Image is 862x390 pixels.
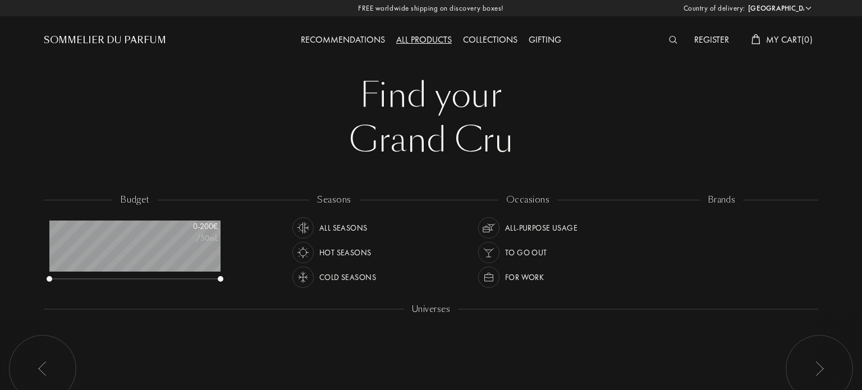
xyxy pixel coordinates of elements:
span: My Cart ( 0 ) [766,34,813,45]
div: All-purpose Usage [505,217,577,238]
div: seasons [309,194,359,207]
img: usage_season_hot_white.svg [295,245,311,260]
div: For Work [505,267,544,288]
img: usage_season_average_white.svg [295,220,311,236]
img: arr_left.svg [815,361,824,376]
div: Register [689,33,735,48]
img: usage_occasion_work_white.svg [481,269,497,285]
a: Recommendations [295,34,391,45]
div: occasions [498,194,557,207]
div: Recommendations [295,33,391,48]
a: Gifting [523,34,567,45]
div: budget [112,194,158,207]
div: brands [700,194,744,207]
img: usage_occasion_all_white.svg [481,220,497,236]
div: Gifting [523,33,567,48]
img: cart_white.svg [751,34,760,44]
div: Cold Seasons [319,267,376,288]
div: Collections [457,33,523,48]
img: usage_occasion_party_white.svg [481,245,497,260]
div: Universes [404,303,458,316]
div: Find your [52,73,810,118]
div: Hot Seasons [319,242,372,263]
div: To go Out [505,242,547,263]
img: usage_season_cold_white.svg [295,269,311,285]
div: 0 - 200 € [162,221,218,232]
img: search_icn_white.svg [669,36,677,44]
div: /50mL [162,232,218,244]
a: Collections [457,34,523,45]
a: Sommelier du Parfum [44,34,166,47]
div: All products [391,33,457,48]
span: Country of delivery: [684,3,745,14]
a: Register [689,34,735,45]
div: Grand Cru [52,118,810,163]
a: All products [391,34,457,45]
img: arr_left.svg [38,361,47,376]
div: All Seasons [319,217,368,238]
